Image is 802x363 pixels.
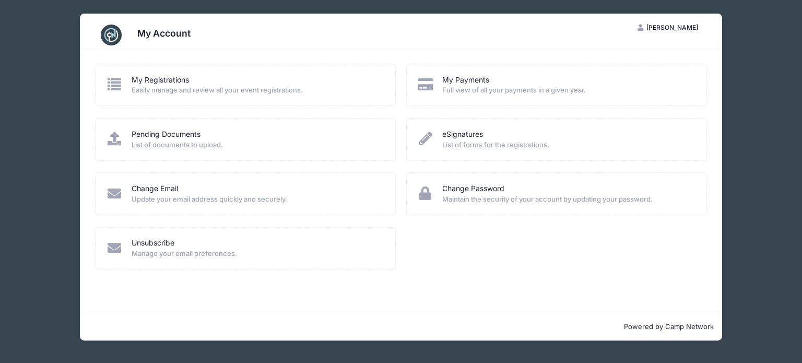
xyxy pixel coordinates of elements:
[132,249,382,259] span: Manage your email preferences.
[88,322,714,332] p: Powered by Camp Network
[629,19,707,37] button: [PERSON_NAME]
[646,24,698,31] span: [PERSON_NAME]
[137,28,191,39] h3: My Account
[442,85,693,96] span: Full view of all your payments in a given year.
[132,75,189,86] a: My Registrations
[132,183,178,194] a: Change Email
[132,194,382,205] span: Update your email address quickly and securely.
[442,129,483,140] a: eSignatures
[442,75,489,86] a: My Payments
[132,238,174,249] a: Unsubscribe
[132,129,200,140] a: Pending Documents
[442,194,693,205] span: Maintain the security of your account by updating your password.
[132,140,382,150] span: List of documents to upload.
[442,183,504,194] a: Change Password
[101,25,122,45] img: CampNetwork
[132,85,382,96] span: Easily manage and review all your event registrations.
[442,140,693,150] span: List of forms for the registrations.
